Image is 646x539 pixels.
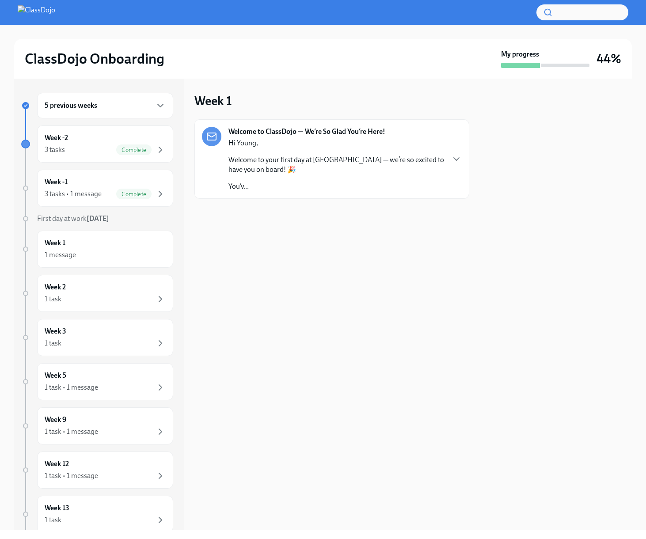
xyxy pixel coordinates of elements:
[45,326,66,336] h6: Week 3
[45,338,61,348] div: 1 task
[45,145,65,155] div: 3 tasks
[45,101,97,110] h6: 5 previous weeks
[37,93,173,118] div: 5 previous weeks
[501,49,539,59] strong: My progress
[45,503,69,513] h6: Week 13
[45,189,102,199] div: 3 tasks • 1 message
[21,319,173,356] a: Week 31 task
[597,51,621,67] h3: 44%
[45,133,68,143] h6: Week -2
[228,138,444,148] p: Hi Young,
[45,427,98,437] div: 1 task • 1 message
[21,125,173,163] a: Week -23 tasksComplete
[25,50,164,68] h2: ClassDojo Onboarding
[228,182,444,191] p: You’v...
[37,214,109,223] span: First day at work
[45,371,66,380] h6: Week 5
[21,496,173,533] a: Week 131 task
[18,5,55,19] img: ClassDojo
[21,231,173,268] a: Week 11 message
[21,170,173,207] a: Week -13 tasks • 1 messageComplete
[21,363,173,400] a: Week 51 task • 1 message
[45,238,65,248] h6: Week 1
[45,515,61,525] div: 1 task
[45,282,66,292] h6: Week 2
[116,191,152,197] span: Complete
[45,294,61,304] div: 1 task
[194,93,232,109] h3: Week 1
[21,407,173,444] a: Week 91 task • 1 message
[21,452,173,489] a: Week 121 task • 1 message
[45,177,68,187] h6: Week -1
[116,147,152,153] span: Complete
[87,214,109,223] strong: [DATE]
[45,459,69,469] h6: Week 12
[21,275,173,312] a: Week 21 task
[45,415,66,425] h6: Week 9
[45,383,98,392] div: 1 task • 1 message
[228,127,385,137] strong: Welcome to ClassDojo — We’re So Glad You’re Here!
[21,214,173,224] a: First day at work[DATE]
[228,155,444,175] p: Welcome to your first day at [GEOGRAPHIC_DATA] — we’re so excited to have you on board! 🎉
[45,250,76,260] div: 1 message
[45,471,98,481] div: 1 task • 1 message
